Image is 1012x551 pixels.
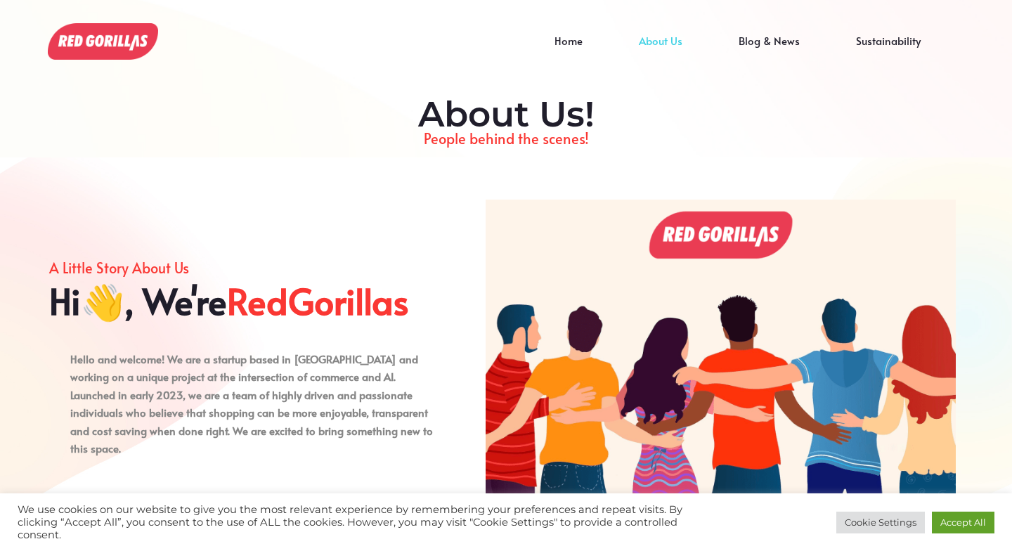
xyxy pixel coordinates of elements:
a: Home [526,41,611,62]
a: Blog & News [711,41,828,62]
a: Sustainability [828,41,949,62]
a: Cookie Settings [836,512,925,533]
p: People behind the scenes! [56,127,956,150]
p: A Little Story About Us [49,256,443,280]
strong: Hello and welcome! We are a startup based in [GEOGRAPHIC_DATA] and working on a unique project at... [70,351,428,438]
div: We use cookies on our website to give you the most relevant experience by remembering your prefer... [18,503,701,541]
h2: About Us! [56,93,956,136]
img: About Us! [486,200,956,513]
h2: Hi👋, We're [49,280,443,322]
strong: . We are excited to bring something new to this space. [70,423,433,456]
a: Accept All [932,512,994,533]
a: About Us [611,41,711,62]
img: About Us! [48,23,158,60]
span: RedGorillas [227,280,409,322]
